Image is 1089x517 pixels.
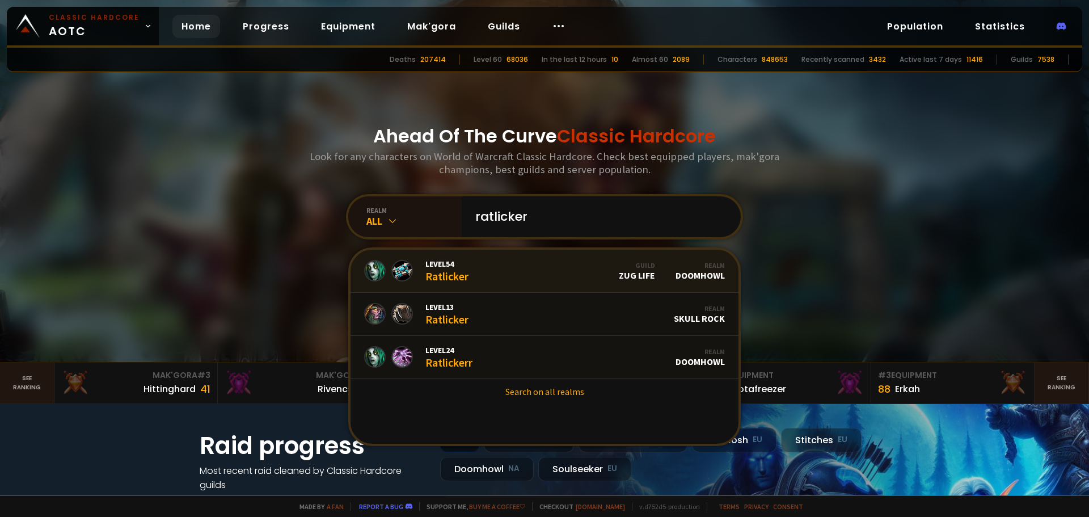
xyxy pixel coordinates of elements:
a: Population [878,15,952,38]
div: 41 [200,381,210,397]
span: v. d752d5 - production [632,502,700,511]
div: Rivench [318,382,353,396]
span: Level 24 [425,345,472,355]
a: Privacy [744,502,769,511]
div: 2089 [673,54,690,65]
div: Ratlicker [425,259,468,283]
h1: Raid progress [200,428,427,464]
div: Deaths [390,54,416,65]
div: Equipment [715,369,864,381]
div: Doomhowl [676,347,725,367]
span: Made by [293,502,344,511]
span: # 3 [878,369,891,381]
div: Guild [619,261,655,270]
div: Doomhowl [440,457,534,481]
h1: Ahead Of The Curve [373,123,716,150]
div: 848653 [762,54,788,65]
a: Terms [719,502,740,511]
a: Level54RatlickerGuildZug LifeRealmDoomhowl [351,250,738,293]
a: #3Equipment88Erkah [871,363,1035,403]
a: Home [172,15,220,38]
div: Equipment [878,369,1027,381]
div: Mak'Gora [61,369,210,381]
span: Checkout [532,502,625,511]
a: Level13RatlickerRealmSkull Rock [351,293,738,336]
a: Level24RatlickerrRealmDoomhowl [351,336,738,379]
div: 7538 [1037,54,1054,65]
a: Equipment [312,15,385,38]
div: Erkah [895,382,920,396]
div: 3432 [869,54,886,65]
div: All [366,215,462,228]
a: #2Equipment88Notafreezer [708,363,871,403]
div: Stitches [781,428,862,452]
div: 88 [878,381,890,397]
div: realm [366,206,462,215]
a: Mak'gora [398,15,465,38]
a: Mak'Gora#2Rivench100 [218,363,381,403]
h4: Most recent raid cleaned by Classic Hardcore guilds [200,464,427,492]
a: Classic HardcoreAOTC [7,7,159,45]
a: Consent [773,502,803,511]
div: Characters [717,54,757,65]
div: 68036 [506,54,528,65]
div: In the last 12 hours [542,54,607,65]
div: Realm [674,304,725,313]
small: EU [607,463,617,474]
a: Search on all realms [351,379,738,404]
a: [DOMAIN_NAME] [576,502,625,511]
div: 10 [611,54,618,65]
span: Classic Hardcore [557,123,716,149]
div: Realm [676,347,725,356]
a: See all progress [200,493,273,506]
div: Almost 60 [632,54,668,65]
div: Nek'Rosh [692,428,776,452]
input: Search a character... [468,196,727,237]
span: # 3 [197,369,210,381]
a: Progress [234,15,298,38]
small: EU [753,434,762,445]
h3: Look for any characters on World of Warcraft Classic Hardcore. Check best equipped players, mak'g... [305,150,784,176]
div: Guilds [1011,54,1033,65]
a: Mak'Gora#3Hittinghard41 [54,363,218,403]
span: AOTC [49,12,140,40]
span: Level 13 [425,302,468,312]
span: Level 54 [425,259,468,269]
small: Classic Hardcore [49,12,140,23]
div: Soulseeker [538,457,631,481]
a: Report a bug [359,502,403,511]
div: Level 60 [474,54,502,65]
div: 207414 [420,54,446,65]
div: Ratlickerr [425,345,472,369]
a: Seeranking [1035,363,1089,403]
div: Active last 7 days [900,54,962,65]
div: Ratlicker [425,302,468,326]
span: Support me, [419,502,525,511]
div: 11416 [966,54,983,65]
div: Notafreezer [732,382,786,396]
div: Recently scanned [801,54,864,65]
small: NA [508,463,520,474]
div: Realm [676,261,725,270]
a: Guilds [479,15,529,38]
div: Zug Life [619,261,655,281]
div: Doomhowl [676,261,725,281]
div: Skull Rock [674,304,725,324]
a: a fan [327,502,344,511]
a: Statistics [966,15,1034,38]
small: EU [838,434,847,445]
a: Buy me a coffee [469,502,525,511]
div: Mak'Gora [225,369,374,381]
div: Hittinghard [143,382,196,396]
